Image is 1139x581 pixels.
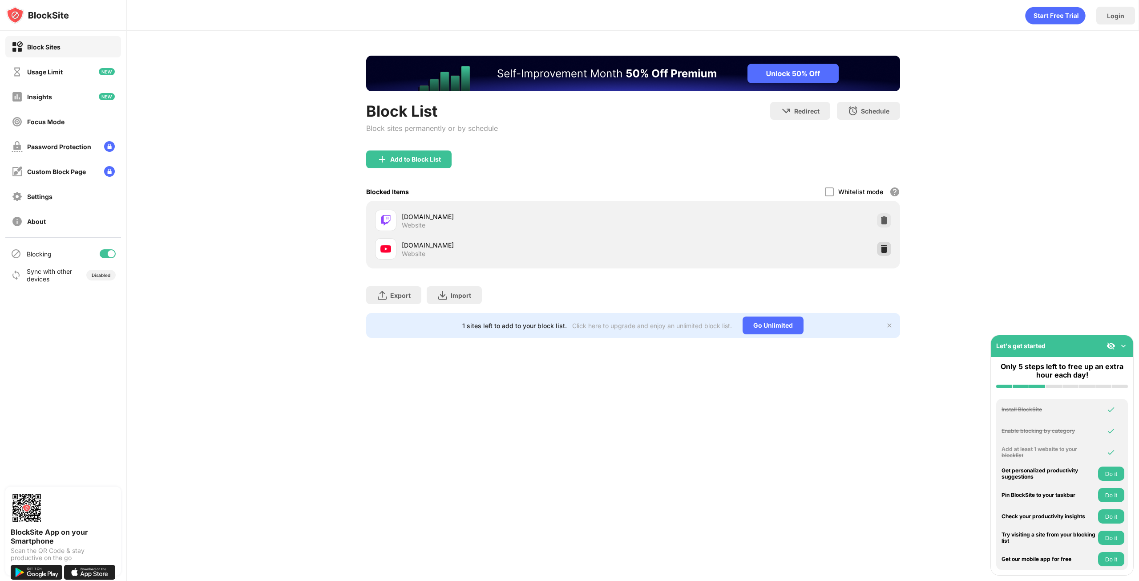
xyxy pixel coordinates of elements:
[1002,467,1096,480] div: Get personalized productivity suggestions
[12,216,23,227] img: about-off.svg
[27,168,86,175] div: Custom Block Page
[1119,341,1128,350] img: omni-setup-toggle.svg
[92,272,110,278] div: Disabled
[390,292,411,299] div: Export
[1002,556,1096,562] div: Get our mobile app for free
[1107,448,1115,457] img: omni-check.svg
[1002,532,1096,544] div: Try visiting a site from your blocking list
[1002,428,1096,434] div: Enable blocking by category
[27,268,73,283] div: Sync with other devices
[27,193,53,200] div: Settings
[1107,341,1115,350] img: eye-not-visible.svg
[12,41,23,53] img: block-on.svg
[11,248,21,259] img: blocking-icon.svg
[12,116,23,127] img: focus-off.svg
[27,68,63,76] div: Usage Limit
[27,143,91,150] div: Password Protection
[402,250,425,258] div: Website
[1098,552,1124,566] button: Do it
[1107,405,1115,414] img: omni-check.svg
[1002,446,1096,459] div: Add at least 1 website to your blocklist
[12,66,23,77] img: time-usage-off.svg
[1098,531,1124,545] button: Do it
[1098,488,1124,502] button: Do it
[99,68,115,75] img: new-icon.svg
[1098,509,1124,524] button: Do it
[402,212,633,221] div: [DOMAIN_NAME]
[104,141,115,152] img: lock-menu.svg
[861,107,889,115] div: Schedule
[6,6,69,24] img: logo-blocksite.svg
[11,492,43,524] img: options-page-qr-code.png
[27,43,61,51] div: Block Sites
[572,322,732,329] div: Click here to upgrade and enjoy an unlimited block list.
[104,166,115,177] img: lock-menu.svg
[27,250,52,258] div: Blocking
[1002,513,1096,520] div: Check your productivity insights
[1107,12,1124,20] div: Login
[794,107,820,115] div: Redirect
[366,124,498,133] div: Block sites permanently or by schedule
[380,215,391,226] img: favicons
[1098,467,1124,481] button: Do it
[1002,406,1096,413] div: Install BlockSite
[366,188,409,195] div: Blocked Items
[12,91,23,102] img: insights-off.svg
[12,141,23,152] img: password-protection-off.svg
[402,240,633,250] div: [DOMAIN_NAME]
[366,102,498,120] div: Block List
[99,93,115,100] img: new-icon.svg
[11,565,62,580] img: get-it-on-google-play.svg
[996,342,1046,349] div: Let's get started
[886,322,893,329] img: x-button.svg
[11,270,21,280] img: sync-icon.svg
[366,56,900,91] iframe: Banner
[27,93,52,101] div: Insights
[838,188,883,195] div: Whitelist mode
[380,244,391,254] img: favicons
[27,118,65,126] div: Focus Mode
[451,292,471,299] div: Import
[462,322,567,329] div: 1 sites left to add to your block list.
[743,317,804,334] div: Go Unlimited
[64,565,116,580] img: download-on-the-app-store.svg
[1002,492,1096,498] div: Pin BlockSite to your taskbar
[11,547,116,561] div: Scan the QR Code & stay productive on the go
[12,166,23,177] img: customize-block-page-off.svg
[996,362,1128,379] div: Only 5 steps left to free up an extra hour each day!
[1107,427,1115,435] img: omni-check.svg
[12,191,23,202] img: settings-off.svg
[27,218,46,225] div: About
[390,156,441,163] div: Add to Block List
[402,221,425,229] div: Website
[11,528,116,545] div: BlockSite App on your Smartphone
[1025,7,1086,24] div: animation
